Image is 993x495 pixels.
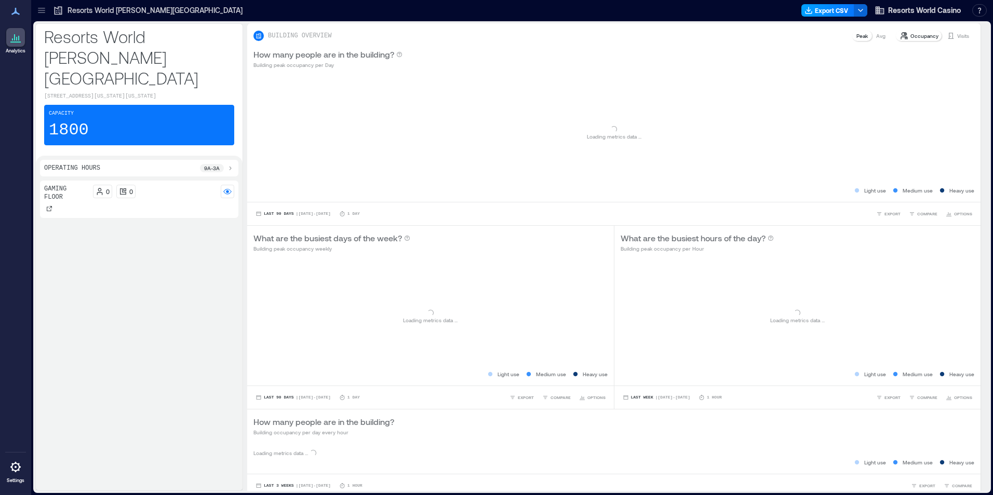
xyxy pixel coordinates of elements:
[253,428,394,436] p: Building occupancy per day every hour
[587,394,606,401] span: OPTIONS
[707,394,722,401] p: 1 Hour
[957,32,969,40] p: Visits
[917,211,937,217] span: COMPARE
[801,4,854,17] button: Export CSV
[864,458,886,466] p: Light use
[621,392,692,403] button: Last Week |[DATE]-[DATE]
[907,209,940,219] button: COMPARE
[540,392,573,403] button: COMPARE
[347,211,360,217] p: 1 Day
[3,455,28,487] a: Settings
[884,394,901,401] span: EXPORT
[910,32,938,40] p: Occupancy
[44,26,234,88] p: Resorts World [PERSON_NAME][GEOGRAPHIC_DATA]
[253,480,333,491] button: Last 3 Weeks |[DATE]-[DATE]
[621,244,774,253] p: Building peak occupancy per Hour
[253,416,394,428] p: How many people are in the building?
[856,32,868,40] p: Peak
[551,394,571,401] span: COMPARE
[106,187,110,196] p: 0
[954,211,972,217] span: OPTIONS
[253,209,333,219] button: Last 90 Days |[DATE]-[DATE]
[884,211,901,217] span: EXPORT
[909,480,937,491] button: EXPORT
[907,392,940,403] button: COMPARE
[498,370,519,378] p: Light use
[268,32,331,40] p: BUILDING OVERVIEW
[403,316,458,324] p: Loading metrics data ...
[253,232,402,244] p: What are the busiest days of the week?
[954,394,972,401] span: OPTIONS
[919,483,935,489] span: EXPORT
[917,394,937,401] span: COMPARE
[536,370,566,378] p: Medium use
[507,392,536,403] button: EXPORT
[587,132,641,141] p: Loading metrics data ...
[253,392,333,403] button: Last 90 Days |[DATE]-[DATE]
[864,186,886,195] p: Light use
[68,5,243,16] p: Resorts World [PERSON_NAME][GEOGRAPHIC_DATA]
[903,458,933,466] p: Medium use
[864,370,886,378] p: Light use
[944,209,974,219] button: OPTIONS
[942,480,974,491] button: COMPARE
[44,164,100,172] p: Operating Hours
[3,25,29,57] a: Analytics
[583,370,608,378] p: Heavy use
[253,48,394,61] p: How many people are in the building?
[6,48,25,54] p: Analytics
[49,120,89,141] p: 1800
[874,209,903,219] button: EXPORT
[903,370,933,378] p: Medium use
[347,483,363,489] p: 1 Hour
[621,232,766,244] p: What are the busiest hours of the day?
[952,483,972,489] span: COMPARE
[944,392,974,403] button: OPTIONS
[871,2,964,19] button: Resorts World Casino
[129,187,133,196] p: 0
[44,92,234,101] p: [STREET_ADDRESS][US_STATE][US_STATE]
[518,394,534,401] span: EXPORT
[876,32,885,40] p: Avg
[949,186,974,195] p: Heavy use
[253,449,308,457] p: Loading metrics data ...
[903,186,933,195] p: Medium use
[770,316,825,324] p: Loading metrics data ...
[44,185,89,201] p: Gaming Floor
[49,109,74,118] p: Capacity
[347,394,360,401] p: 1 Day
[949,458,974,466] p: Heavy use
[874,392,903,403] button: EXPORT
[7,477,24,484] p: Settings
[253,244,410,253] p: Building peak occupancy weekly
[204,164,220,172] p: 9a - 3a
[577,392,608,403] button: OPTIONS
[949,370,974,378] p: Heavy use
[253,61,402,69] p: Building peak occupancy per Day
[888,5,961,16] span: Resorts World Casino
